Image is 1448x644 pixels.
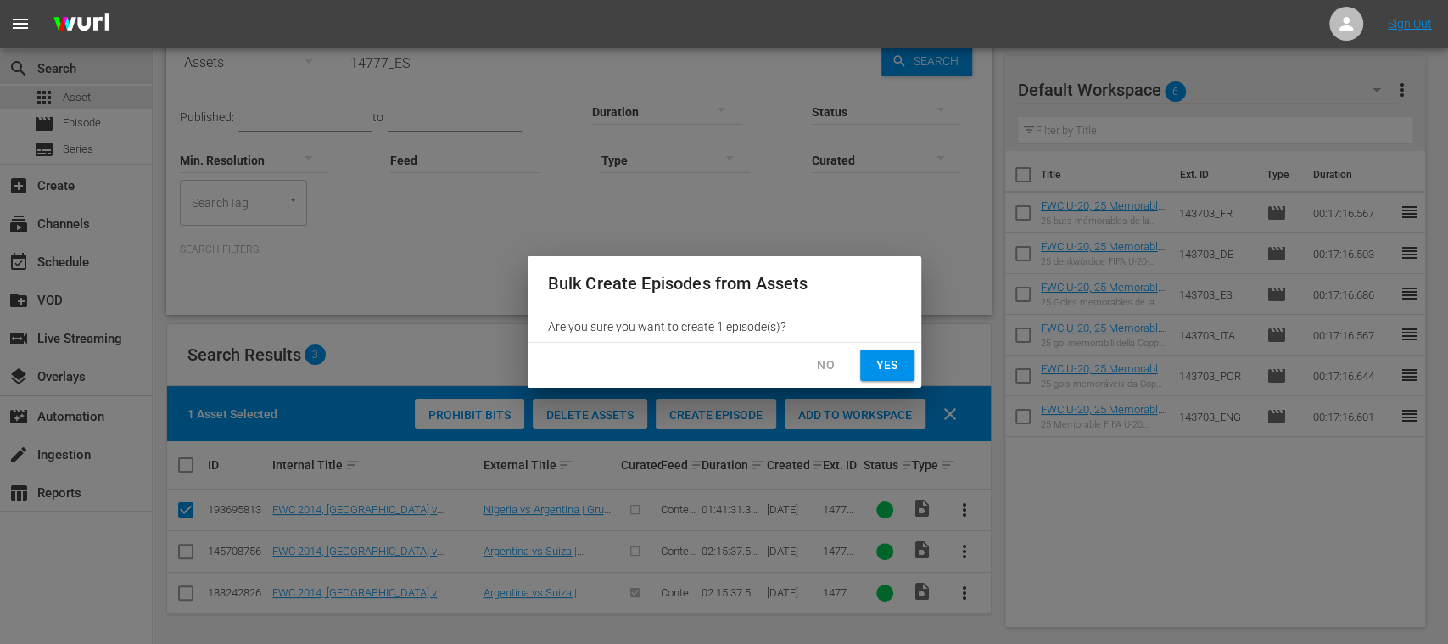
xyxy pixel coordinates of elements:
span: menu [10,14,31,34]
span: Yes [874,355,901,376]
button: Yes [860,350,914,381]
img: ans4CAIJ8jUAAAAAAAAAAAAAAAAAAAAAAAAgQb4GAAAAAAAAAAAAAAAAAAAAAAAAJMjXAAAAAAAAAAAAAAAAAAAAAAAAgAT5G... [41,4,122,44]
span: No [813,355,840,376]
button: No [799,350,853,381]
a: Sign Out [1388,17,1432,31]
div: Are you sure you want to create 1 episode(s)? [528,311,921,342]
h2: Bulk Create Episodes from Assets [548,270,901,297]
